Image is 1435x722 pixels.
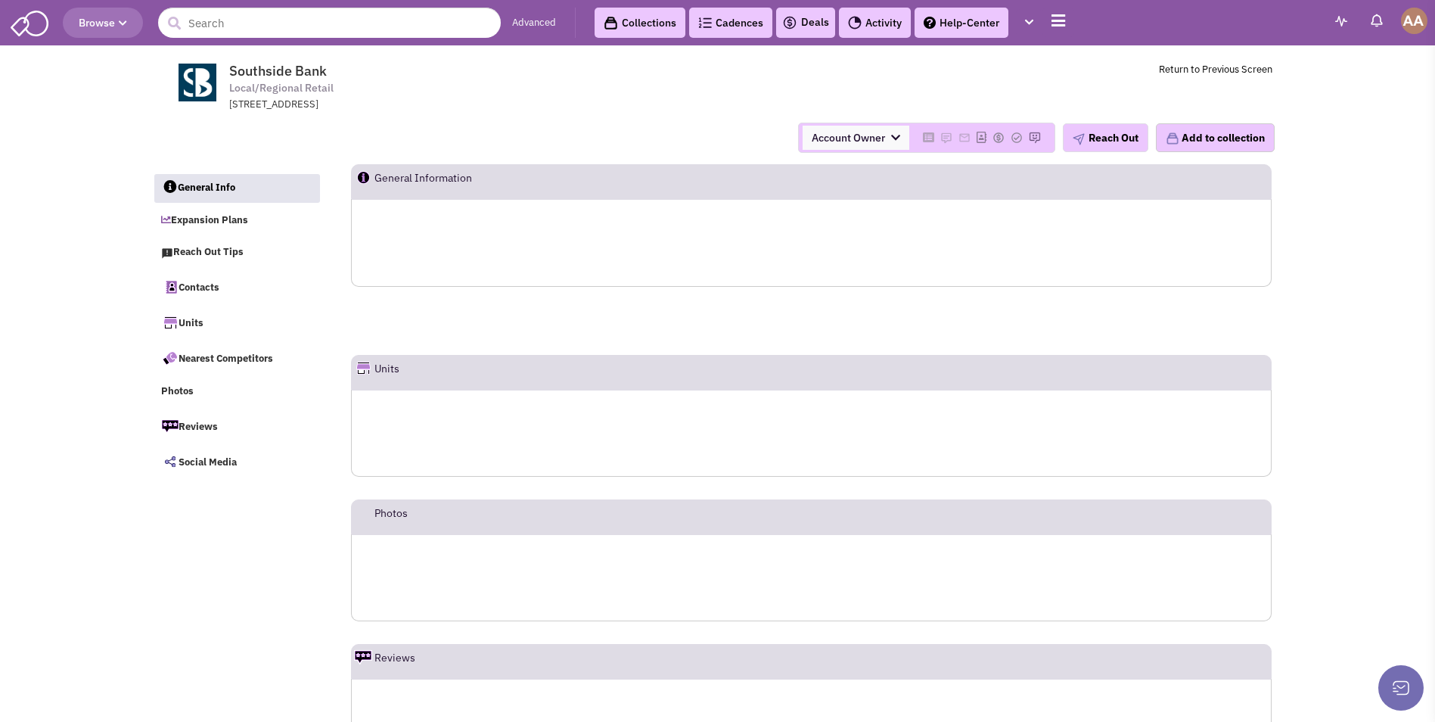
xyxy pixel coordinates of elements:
[1029,132,1041,144] img: Please add to your accounts
[782,14,797,32] img: icon-deals.svg
[839,8,911,38] a: Activity
[604,16,618,30] img: icon-collection-lavender-black.svg
[924,17,936,29] img: help.png
[154,207,320,235] a: Expansion Plans
[1073,133,1085,145] img: plane.png
[782,14,829,32] a: Deals
[1166,132,1179,145] img: icon-collection-lavender.png
[940,132,952,144] img: Please add to your accounts
[154,446,320,478] a: Social Media
[374,645,415,678] h2: Reviews
[79,16,127,30] span: Browse
[1159,63,1272,76] a: Return to Previous Screen
[512,16,556,30] a: Advanced
[11,8,48,36] img: SmartAdmin
[1401,8,1427,34] img: Abe Arteaga
[158,8,501,38] input: Search
[698,17,712,28] img: Cadences_logo.png
[154,238,320,267] a: Reach Out Tips
[154,174,321,203] a: General Info
[1063,123,1148,152] button: Reach Out
[803,126,909,150] span: Account Owner
[229,62,327,79] span: Southside Bank
[154,342,320,374] a: Nearest Competitors
[992,132,1005,144] img: Please add to your accounts
[374,500,408,534] h2: Photos
[848,16,862,30] img: Activity.png
[1011,132,1023,144] img: Please add to your accounts
[1156,123,1275,152] button: Add to collection
[154,378,320,406] a: Photos
[229,98,624,112] div: [STREET_ADDRESS]
[595,8,685,38] a: Collections
[915,8,1008,38] a: Help-Center
[63,8,143,38] button: Browse
[689,8,772,38] a: Cadences
[154,271,320,303] a: Contacts
[958,132,971,144] img: Please add to your accounts
[154,307,320,338] a: Units
[154,410,320,442] a: Reviews
[374,356,399,389] h2: Units
[374,165,558,198] h2: General Information
[229,80,334,96] span: Local/Regional Retail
